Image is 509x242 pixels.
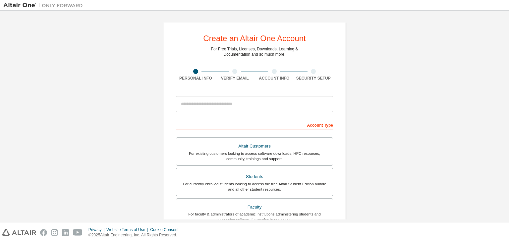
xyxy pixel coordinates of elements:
[176,119,333,130] div: Account Type
[215,76,255,81] div: Verify Email
[180,212,329,222] div: For faculty & administrators of academic institutions administering students and accessing softwa...
[180,142,329,151] div: Altair Customers
[88,227,106,232] div: Privacy
[62,229,69,236] img: linkedin.svg
[176,76,215,81] div: Personal Info
[254,76,294,81] div: Account Info
[2,229,36,236] img: altair_logo.svg
[3,2,86,9] img: Altair One
[106,227,150,232] div: Website Terms of Use
[40,229,47,236] img: facebook.svg
[150,227,182,232] div: Cookie Consent
[180,203,329,212] div: Faculty
[180,172,329,181] div: Students
[294,76,333,81] div: Security Setup
[73,229,83,236] img: youtube.svg
[203,34,306,42] div: Create an Altair One Account
[180,181,329,192] div: For currently enrolled students looking to access the free Altair Student Edition bundle and all ...
[211,46,298,57] div: For Free Trials, Licenses, Downloads, Learning & Documentation and so much more.
[180,151,329,161] div: For existing customers looking to access software downloads, HPC resources, community, trainings ...
[88,232,183,238] p: © 2025 Altair Engineering, Inc. All Rights Reserved.
[51,229,58,236] img: instagram.svg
